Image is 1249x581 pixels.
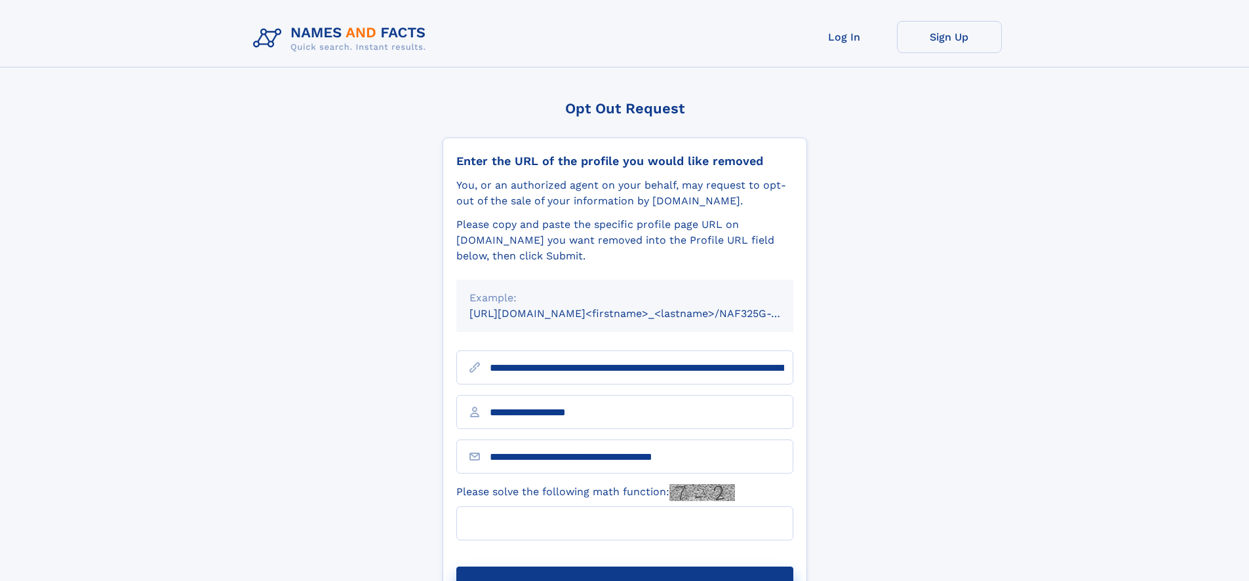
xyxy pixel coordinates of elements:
[456,484,735,501] label: Please solve the following math function:
[456,217,793,264] div: Please copy and paste the specific profile page URL on [DOMAIN_NAME] you want removed into the Pr...
[897,21,1002,53] a: Sign Up
[792,21,897,53] a: Log In
[456,178,793,209] div: You, or an authorized agent on your behalf, may request to opt-out of the sale of your informatio...
[248,21,437,56] img: Logo Names and Facts
[469,290,780,306] div: Example:
[443,100,807,117] div: Opt Out Request
[469,307,818,320] small: [URL][DOMAIN_NAME]<firstname>_<lastname>/NAF325G-xxxxxxxx
[456,154,793,168] div: Enter the URL of the profile you would like removed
